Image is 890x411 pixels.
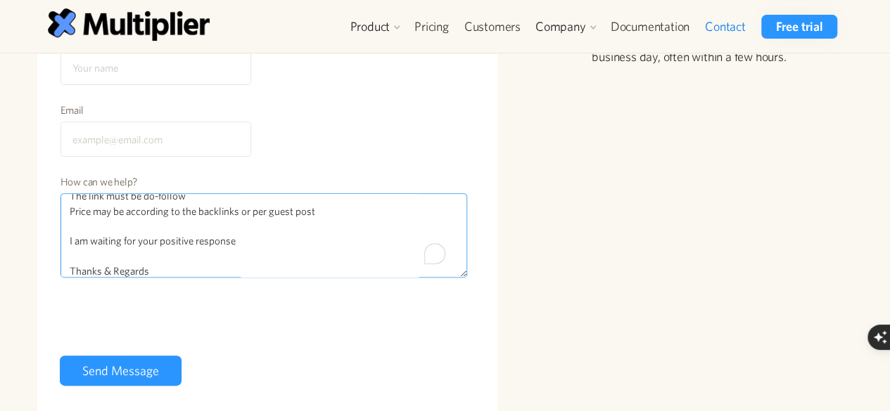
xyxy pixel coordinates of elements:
[343,15,407,39] div: Product
[697,15,754,39] a: Contact
[457,15,528,39] a: Customers
[602,15,697,39] a: Documentation
[61,103,251,117] label: Email
[407,15,457,39] a: Pricing
[535,18,586,35] div: Company
[61,175,468,189] label: How can we help?
[61,193,468,278] textarea: To enrich screen reader interactions, please activate Accessibility in Grammarly extension settings
[350,18,390,35] div: Product
[60,295,274,350] iframe: reCAPTCHA
[528,15,603,39] div: Company
[61,50,251,85] input: Your name
[61,122,251,157] input: example@email.com
[60,31,476,391] form: Contact Form
[60,355,182,386] input: Send Message
[761,15,837,39] a: Free trial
